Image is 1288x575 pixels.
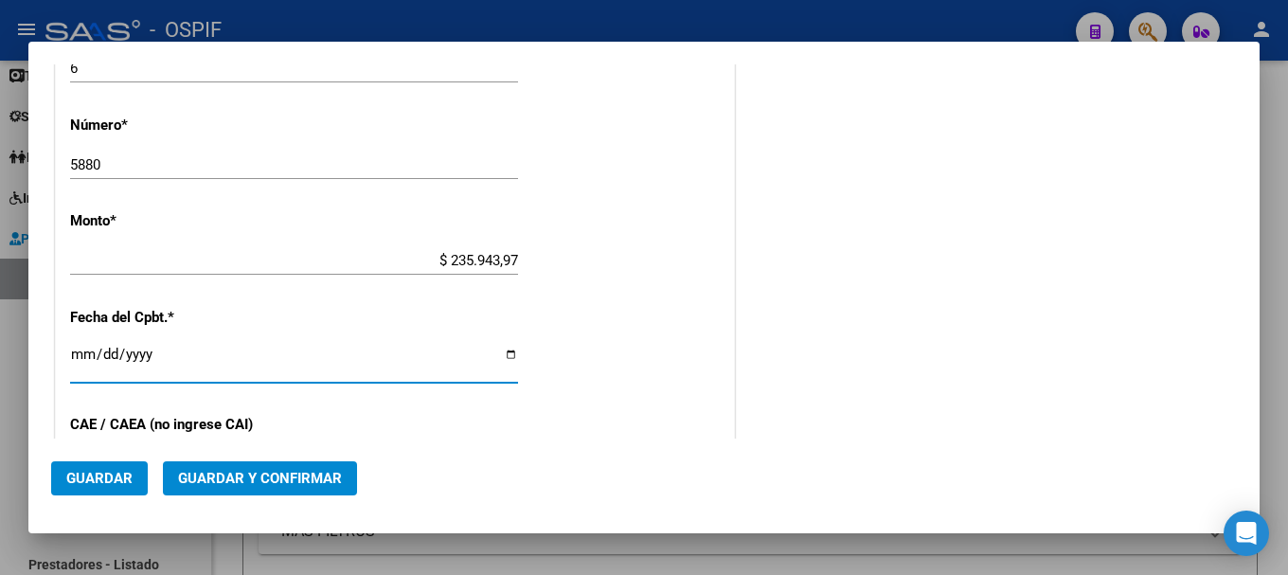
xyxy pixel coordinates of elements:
p: Número [70,115,265,136]
p: CAE / CAEA (no ingrese CAI) [70,414,265,436]
button: Guardar y Confirmar [163,461,357,495]
span: Guardar [66,470,133,487]
button: Guardar [51,461,148,495]
span: Guardar y Confirmar [178,470,342,487]
p: Fecha del Cpbt. [70,307,265,329]
p: Monto [70,210,265,232]
div: Open Intercom Messenger [1224,511,1269,556]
